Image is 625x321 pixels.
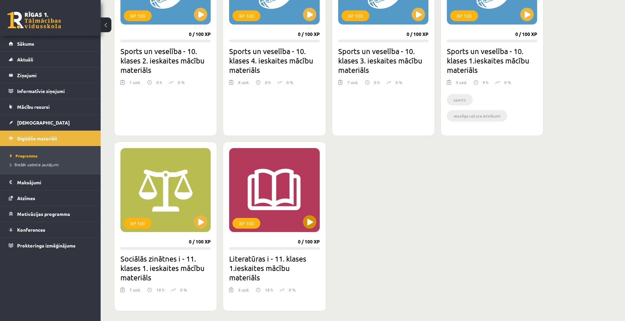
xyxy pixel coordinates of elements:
[9,131,92,146] a: Digitālie materiāli
[483,79,488,85] p: 9 h
[124,10,152,21] div: XP 100
[9,238,92,253] a: Proktoringa izmēģinājums
[9,52,92,67] a: Aktuāli
[9,36,92,51] a: Sākums
[17,175,92,190] legend: Maksājumi
[10,153,38,158] span: Programma
[447,110,507,122] li: veselīga uztura ieteikumi
[178,79,185,85] p: 0 %
[238,287,249,297] div: 5 uzd.
[120,254,211,282] h2: Sociālās zinātnes i - 11. klases 1. ieskaites mācību materiāls
[232,218,260,229] div: XP 100
[9,67,92,83] a: Ziņojumi
[374,79,380,85] p: 0 h
[504,79,511,85] p: 0 %
[17,83,92,99] legend: Informatīvie ziņojumi
[447,46,537,75] h2: Sports un veselība - 10. klases 1.ieskaites mācību materiāls
[347,79,358,89] div: 7 uzd.
[9,175,92,190] a: Maksājumi
[450,10,478,21] div: XP 100
[156,79,162,85] p: 0 h
[456,79,467,89] div: 5 uzd.
[10,153,94,159] a: Programma
[124,218,152,229] div: XP 100
[120,46,211,75] h2: Sports un veselība - 10. klases 2. ieskaites mācību materiāls
[396,79,402,85] p: 0 %
[129,79,141,89] div: 1 uzd.
[238,79,249,89] div: 8 uzd.
[287,79,293,85] p: 0 %
[17,56,33,62] span: Aktuāli
[17,67,92,83] legend: Ziņojumi
[180,287,187,293] p: 0 %
[447,94,473,105] li: sports
[17,227,45,233] span: Konferences
[10,162,94,168] a: Biežāk uzdotie jautājumi
[229,46,319,75] h2: Sports un veselība - 10. klases 4. ieskaites mācību materiāls
[17,135,57,141] span: Digitālie materiāli
[7,12,61,29] a: Rīgas 1. Tālmācības vidusskola
[17,120,70,126] span: [DEMOGRAPHIC_DATA]
[232,10,260,21] div: XP 100
[9,99,92,114] a: Mācību resursi
[229,254,319,282] h2: Literatūras i - 11. klases 1.ieskaites mācību materiāls
[9,222,92,237] a: Konferences
[17,195,35,201] span: Atzīmes
[129,287,141,297] div: 7 uzd.
[338,46,428,75] h2: Sports un veselība - 10. klases 3. ieskaites mācību materiāls
[156,287,164,293] p: 18 h
[17,211,70,217] span: Motivācijas programma
[9,115,92,130] a: [DEMOGRAPHIC_DATA]
[17,104,50,110] span: Mācību resursi
[17,242,75,248] span: Proktoringa izmēģinājums
[342,10,369,21] div: XP 100
[17,41,34,47] span: Sākums
[9,206,92,222] a: Motivācijas programma
[9,190,92,206] a: Atzīmes
[265,79,271,85] p: 0 h
[10,162,59,167] span: Biežāk uzdotie jautājumi
[265,287,273,293] p: 18 h
[289,287,296,293] p: 0 %
[9,83,92,99] a: Informatīvie ziņojumi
